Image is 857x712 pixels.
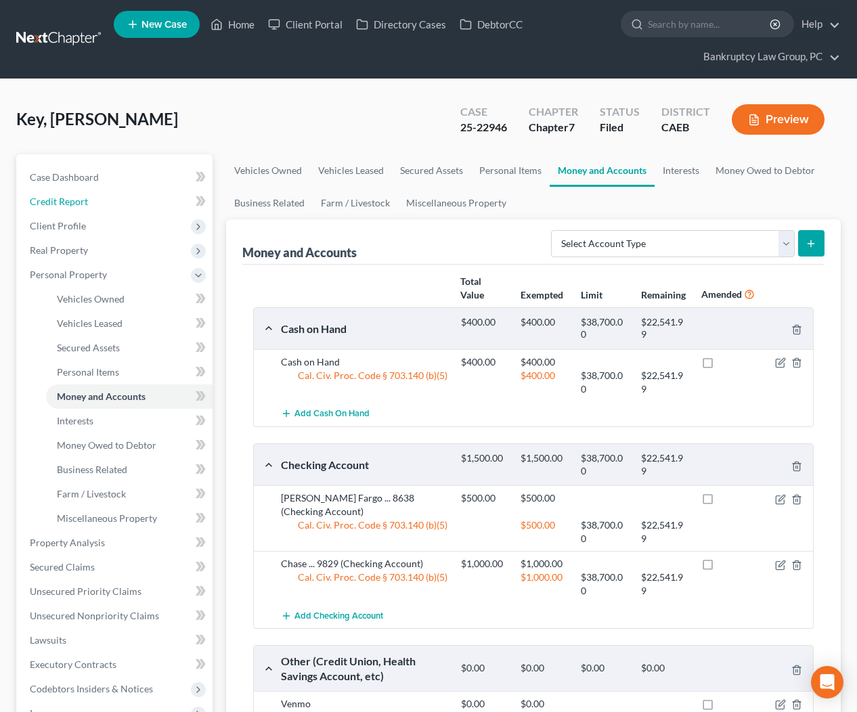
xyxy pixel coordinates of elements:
[294,610,383,621] span: Add Checking Account
[811,666,843,698] div: Open Intercom Messenger
[19,628,213,652] a: Lawsuits
[514,452,574,477] div: $1,500.00
[392,154,471,187] a: Secured Assets
[30,683,153,694] span: Codebtors Insiders & Notices
[30,659,116,670] span: Executory Contracts
[454,491,514,505] div: $500.00
[57,488,126,499] span: Farm / Livestock
[30,537,105,548] span: Property Analysis
[30,585,141,597] span: Unsecured Priority Claims
[57,415,93,426] span: Interests
[634,316,695,341] div: $22,541.99
[30,634,66,646] span: Lawsuits
[19,604,213,628] a: Unsecured Nonpriority Claims
[57,512,157,524] span: Miscellaneous Property
[313,187,398,219] a: Farm / Livestock
[634,662,695,675] div: $0.00
[634,518,695,546] div: $22,541.99
[634,452,695,477] div: $22,541.99
[634,369,695,396] div: $22,541.99
[226,187,313,219] a: Business Related
[701,288,742,300] strong: Amended
[274,557,454,571] div: Chase ... 9829 (Checking Account)
[514,697,574,711] div: $0.00
[398,187,514,219] a: Miscellaneous Property
[30,196,88,207] span: Credit Report
[454,697,514,711] div: $0.00
[19,555,213,579] a: Secured Claims
[274,571,454,598] div: Cal. Civ. Proc. Code § 703.140 (b)(5)
[57,366,119,378] span: Personal Items
[310,154,392,187] a: Vehicles Leased
[57,342,120,353] span: Secured Assets
[46,384,213,409] a: Money and Accounts
[274,369,454,396] div: Cal. Civ. Proc. Code § 703.140 (b)(5)
[574,452,634,477] div: $38,700.00
[453,12,529,37] a: DebtorCC
[242,244,357,261] div: Money and Accounts
[46,311,213,336] a: Vehicles Leased
[732,104,825,135] button: Preview
[46,482,213,506] a: Farm / Livestock
[514,369,574,396] div: $400.00
[550,154,655,187] a: Money and Accounts
[454,662,514,675] div: $0.00
[19,190,213,214] a: Credit Report
[57,464,127,475] span: Business Related
[274,518,454,546] div: Cal. Civ. Proc. Code § 703.140 (b)(5)
[569,120,575,133] span: 7
[514,662,574,675] div: $0.00
[514,518,574,546] div: $500.00
[30,220,86,231] span: Client Profile
[274,355,454,369] div: Cash on Hand
[661,120,710,135] div: CAEB
[261,12,349,37] a: Client Portal
[46,360,213,384] a: Personal Items
[460,104,507,120] div: Case
[30,561,95,573] span: Secured Claims
[574,518,634,546] div: $38,700.00
[454,355,514,369] div: $400.00
[46,409,213,433] a: Interests
[514,491,574,505] div: $500.00
[19,531,213,555] a: Property Analysis
[141,20,187,30] span: New Case
[514,571,574,598] div: $1,000.00
[204,12,261,37] a: Home
[46,336,213,360] a: Secured Assets
[274,654,454,683] div: Other (Credit Union, Health Savings Account, etc)
[454,557,514,571] div: $1,000.00
[274,697,454,711] div: Venmo
[46,287,213,311] a: Vehicles Owned
[274,458,454,472] div: Checking Account
[19,579,213,604] a: Unsecured Priority Claims
[707,154,823,187] a: Money Owed to Debtor
[57,293,125,305] span: Vehicles Owned
[574,662,634,675] div: $0.00
[521,289,563,301] strong: Exempted
[349,12,453,37] a: Directory Cases
[281,401,370,426] button: Add Cash on Hand
[294,409,370,420] span: Add Cash on Hand
[46,458,213,482] a: Business Related
[697,45,840,69] a: Bankruptcy Law Group, PC
[46,433,213,458] a: Money Owed to Debtor
[460,120,507,135] div: 25-22946
[514,557,574,571] div: $1,000.00
[648,12,772,37] input: Search by name...
[529,120,578,135] div: Chapter
[57,439,156,451] span: Money Owed to Debtor
[581,289,602,301] strong: Limit
[514,316,574,341] div: $400.00
[30,610,159,621] span: Unsecured Nonpriority Claims
[574,316,634,341] div: $38,700.00
[634,571,695,598] div: $22,541.99
[600,120,640,135] div: Filed
[600,104,640,120] div: Status
[226,154,310,187] a: Vehicles Owned
[574,369,634,396] div: $38,700.00
[274,491,454,518] div: [PERSON_NAME] Fargo ... 8638 (Checking Account)
[30,269,107,280] span: Personal Property
[46,506,213,531] a: Miscellaneous Property
[454,316,514,341] div: $400.00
